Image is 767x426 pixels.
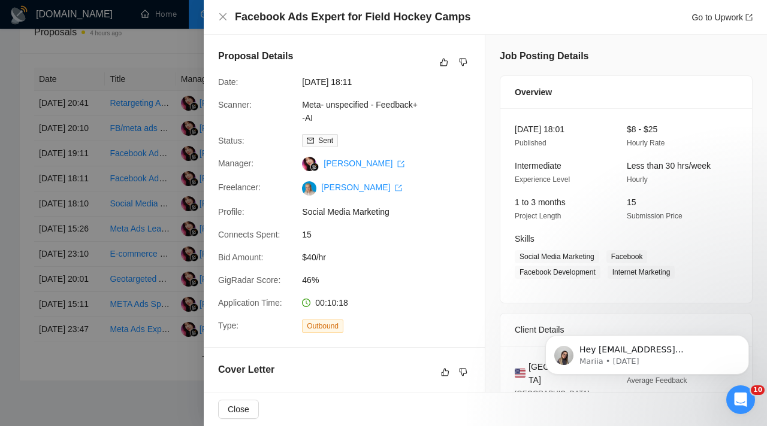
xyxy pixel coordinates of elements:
[515,314,738,346] div: Client Details
[440,57,448,67] span: like
[218,298,282,308] span: Application Time:
[515,86,552,99] span: Overview
[218,230,280,239] span: Connects Spent:
[745,14,753,21] span: export
[307,137,314,144] span: mail
[218,275,280,285] span: GigRadar Score:
[608,266,675,279] span: Internet Marketing
[218,182,261,192] span: Freelancer:
[52,35,203,211] span: Hey [EMAIL_ADDRESS][DOMAIN_NAME], Looks like your Upwork agency A&T Digital Agency ran out of con...
[437,55,451,69] button: like
[459,57,467,67] span: dislike
[691,13,753,22] a: Go to Upworkexport
[218,136,244,145] span: Status:
[751,385,765,395] span: 10
[302,205,482,218] span: Social Media Marketing
[441,367,449,377] span: like
[315,298,348,308] span: 00:10:18
[218,77,238,87] span: Date:
[218,12,228,22] span: close
[515,175,570,184] span: Experience Level
[302,181,316,196] img: c1ZORJ91PRiNFM5yrC5rXSts6UvYKk8mC6OuwMIBK7-UFZnVxKYGDNWkUbUH6S-7tq
[515,234,535,244] span: Skills
[395,184,402,191] span: export
[218,363,274,377] h5: Cover Letter
[218,100,252,109] span: Scanner:
[627,197,636,207] span: 15
[310,163,319,171] img: gigradar-bm.png
[515,266,600,279] span: Facebook Development
[500,49,588,63] h5: Job Posting Details
[456,55,470,69] button: dislike
[321,182,402,192] a: [PERSON_NAME] export
[218,12,228,22] button: Close
[515,124,564,134] span: [DATE] 18:01
[218,252,264,262] span: Bid Amount:
[218,49,293,63] h5: Proposal Details
[218,400,259,419] button: Close
[302,299,310,307] span: clock-circle
[515,250,599,263] span: Social Media Marketing
[235,10,470,25] h4: Facebook Ads Expert for Field Hockey Camps
[397,160,404,168] span: export
[218,207,244,217] span: Profile:
[627,139,665,147] span: Hourly Rate
[324,159,404,168] a: [PERSON_NAME] export
[627,161,711,171] span: Less than 30 hrs/week
[515,161,561,171] span: Intermediate
[627,212,683,220] span: Submission Price
[726,385,755,414] iframe: Intercom live chat
[515,197,566,207] span: 1 to 3 months
[218,159,253,168] span: Manager:
[52,46,207,57] p: Message from Mariia, sent 1d ago
[515,390,590,412] span: [GEOGRAPHIC_DATA] 12:03 PM
[302,100,418,123] a: Meta- unspecified - Feedback+ -AI
[438,365,452,379] button: like
[302,75,482,89] span: [DATE] 18:11
[515,139,546,147] span: Published
[302,273,482,287] span: 46%
[302,251,482,264] span: $40/hr
[627,175,648,184] span: Hourly
[302,228,482,241] span: 15
[515,212,561,220] span: Project Length
[228,403,249,416] span: Close
[218,321,238,330] span: Type:
[302,319,343,333] span: Outbound
[318,136,333,145] span: Sent
[527,310,767,394] iframe: Intercom notifications message
[606,250,648,263] span: Facebook
[459,367,467,377] span: dislike
[456,365,470,379] button: dislike
[515,367,526,380] img: 🇺🇸
[627,124,657,134] span: $8 - $25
